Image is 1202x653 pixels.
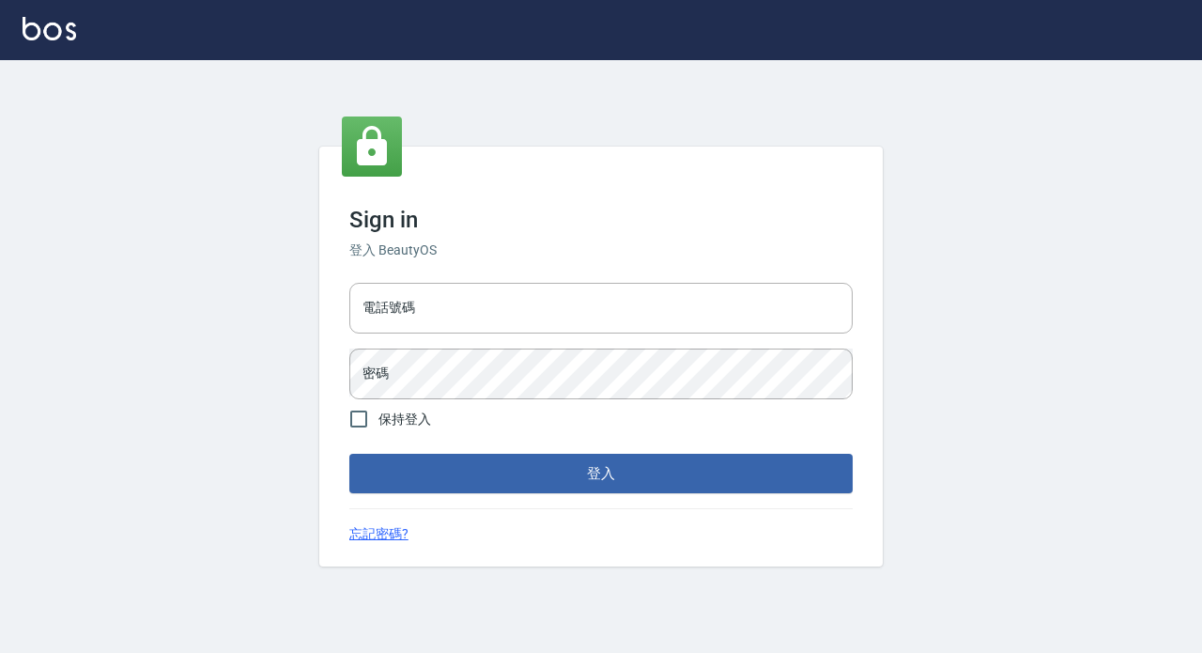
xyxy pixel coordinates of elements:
[378,410,431,429] span: 保持登入
[349,454,853,493] button: 登入
[349,524,408,544] a: 忘記密碼?
[349,207,853,233] h3: Sign in
[23,17,76,40] img: Logo
[349,241,853,260] h6: 登入 BeautyOS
